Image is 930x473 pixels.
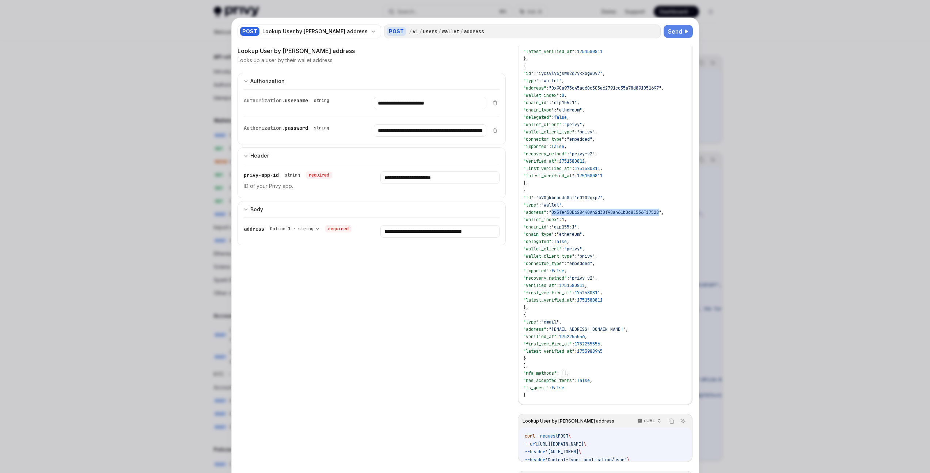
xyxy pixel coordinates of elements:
span: }, [523,180,528,186]
button: expand input section [238,201,506,217]
span: "privy-v2" [569,275,595,281]
span: 1751580811 [577,173,603,179]
span: : [534,71,536,76]
span: "0x9Ca975c45ac60c5C5e62791cc35a78d891051697" [549,85,661,91]
span: 'Content-Type: application/json' [545,457,627,463]
span: Authorization. [244,125,285,131]
span: \ [627,457,630,463]
span: }, [523,304,528,310]
span: "delegated" [523,114,551,120]
span: } [523,356,526,362]
span: ], [523,363,528,369]
div: required [306,171,332,179]
span: "privy" [577,253,595,259]
span: { [523,188,526,193]
span: : [549,144,551,150]
span: "b70jk4npu3c8ci1n0102qxp7" [536,195,603,201]
p: ID of your Privy app. [244,182,363,190]
span: , [600,166,603,171]
span: , [661,209,664,215]
span: , [592,136,595,142]
span: : [564,261,567,266]
span: curl [525,433,535,439]
span: : [557,158,559,164]
span: false [577,378,590,383]
span: "has_accepted_terms" [523,378,574,383]
span: Lookup User by [PERSON_NAME] address [523,418,614,424]
span: , [562,202,564,208]
span: : [549,385,551,391]
span: "chain_type" [523,107,554,113]
span: "0x5fe450D628440A42d3Bf98a461b0c81536F17528" [549,209,661,215]
span: "eip155:1" [551,224,577,230]
span: 1753988945 [577,348,603,354]
span: , [600,341,603,347]
span: "iycsvly6jsws2q7ykxogwuv7" [536,71,603,76]
span: } [523,392,526,398]
span: , [585,158,587,164]
span: : [559,92,562,98]
span: "privy" [564,122,582,128]
span: , [577,224,580,230]
div: Body [250,205,263,214]
span: "wallet" [541,78,562,84]
span: "address" [523,85,546,91]
span: , [585,334,587,340]
span: [URL][DOMAIN_NAME] [538,441,584,447]
span: : [557,334,559,340]
span: : [572,290,574,296]
button: expand input section [238,73,506,89]
div: Lookup User by [PERSON_NAME] address [262,28,368,35]
span: "privy-v2" [569,151,595,157]
span: : [572,341,574,347]
span: : [574,49,577,54]
div: string [314,125,329,131]
p: cURL [644,418,655,424]
span: --request [535,433,558,439]
span: privy-app-id [244,172,279,178]
span: , [590,378,592,383]
span: "wallet_client_type" [523,129,574,135]
div: / [438,28,441,35]
span: 1752255556 [574,341,600,347]
div: Authorization.username [244,97,332,104]
div: wallet [442,28,459,35]
span: : [574,297,577,303]
span: "type" [523,202,539,208]
span: "embedded" [567,136,592,142]
span: : [554,107,557,113]
span: "imported" [523,268,549,274]
div: v1 [413,28,418,35]
span: "ethereum" [557,231,582,237]
span: { [523,312,526,318]
span: , [595,151,597,157]
span: 1 [562,217,564,223]
span: "imported" [523,144,549,150]
span: "wallet" [541,202,562,208]
span: { [523,63,526,69]
span: "is_guest" [523,385,549,391]
div: Authorization.password [244,124,332,132]
span: : [546,85,549,91]
span: , [582,107,585,113]
span: false [551,268,564,274]
span: "wallet_index" [523,217,559,223]
span: "chain_type" [523,231,554,237]
span: 1751580811 [574,290,600,296]
span: POST [558,433,568,439]
span: "verified_at" [523,158,557,164]
span: "delegated" [523,239,551,245]
button: Copy the contents from the code block [667,416,676,426]
span: 0 [562,92,564,98]
div: address [244,225,352,232]
span: Send [668,27,682,36]
span: : [546,209,549,215]
span: \ [584,441,586,447]
span: : [574,173,577,179]
span: "latest_verified_at" [523,297,574,303]
span: : [564,136,567,142]
span: , [603,71,605,76]
span: : [567,151,569,157]
div: / [460,28,463,35]
div: required [325,225,352,232]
